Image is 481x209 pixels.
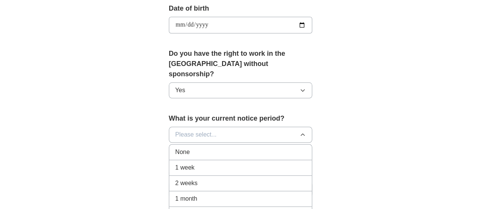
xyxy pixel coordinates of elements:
[169,49,313,79] label: Do you have the right to work in the [GEOGRAPHIC_DATA] without sponsorship?
[175,148,190,157] span: None
[175,130,217,139] span: Please select...
[169,3,313,14] label: Date of birth
[175,179,198,188] span: 2 weeks
[175,86,185,95] span: Yes
[169,113,313,124] label: What is your current notice period?
[169,82,313,98] button: Yes
[169,127,313,143] button: Please select...
[175,194,197,203] span: 1 month
[175,163,195,172] span: 1 week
